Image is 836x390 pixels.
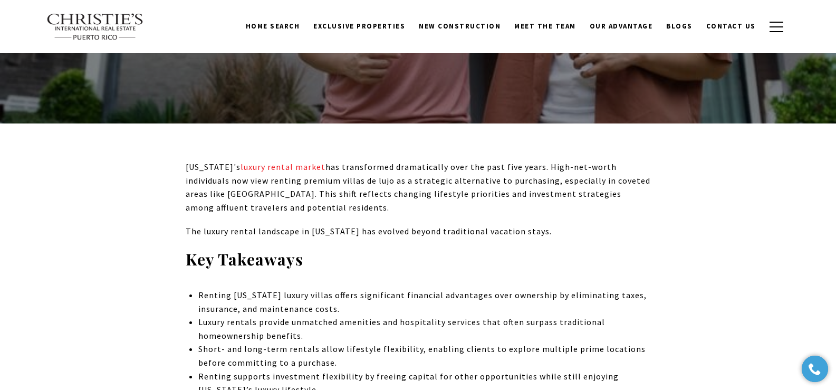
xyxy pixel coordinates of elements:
span: Blogs [666,22,693,31]
p: [US_STATE]'s has transformed dramatically over the past five years. High-net-worth individuals no... [186,160,651,214]
a: luxury rental market [241,161,325,172]
a: Our Advantage [583,16,660,36]
p: Luxury rentals provide unmatched amenities and hospitality services that often surpass traditiona... [198,316,650,343]
strong: Key Takeaways [186,249,303,270]
span: Our Advantage [590,22,653,31]
span: Exclusive Properties [313,22,405,31]
p: The luxury rental landscape in [US_STATE] has evolved beyond traditional vacation stays. [186,225,651,239]
a: New Construction [412,16,507,36]
a: Meet the Team [507,16,583,36]
img: Christie's International Real Estate text transparent background [46,13,145,41]
span: New Construction [419,22,501,31]
span: Contact Us [706,22,756,31]
p: Short- and long-term rentals allow lifestyle flexibility, enabling clients to explore multiple pr... [198,343,650,369]
a: Blogs [659,16,699,36]
a: Exclusive Properties [306,16,412,36]
a: Home Search [239,16,307,36]
p: Renting [US_STATE] luxury villas offers significant financial advantages over ownership by elimin... [198,289,650,316]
